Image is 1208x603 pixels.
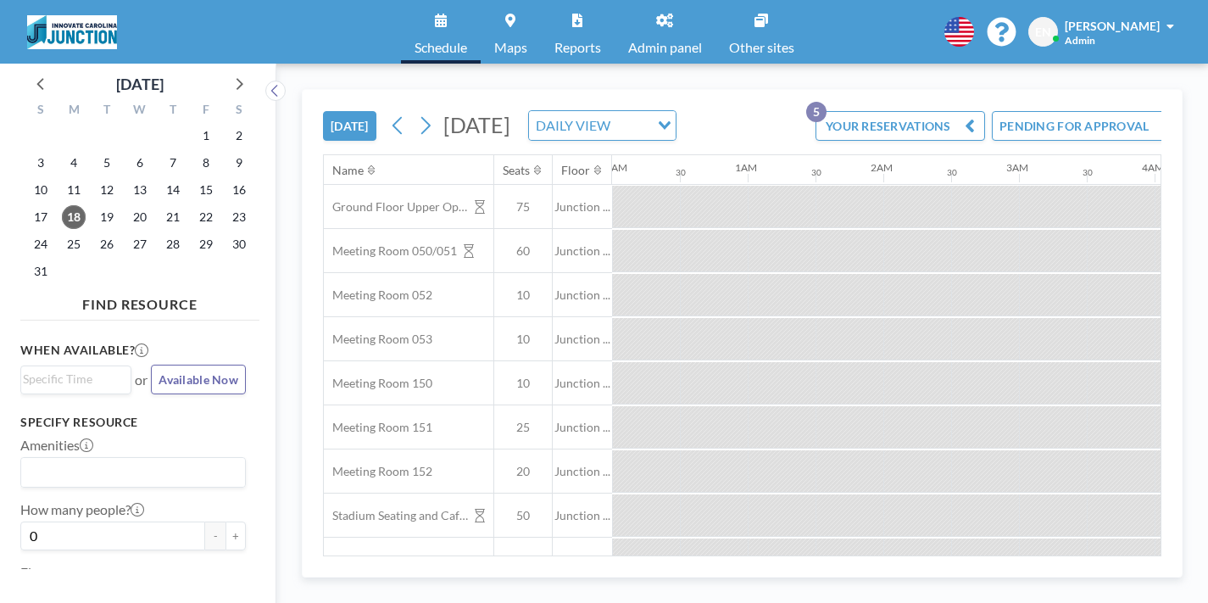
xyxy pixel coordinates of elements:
span: Schedule [415,41,467,54]
span: Saturday, August 16, 2025 [227,178,251,202]
input: Search for option [23,370,121,388]
span: Wednesday, August 13, 2025 [128,178,152,202]
div: Name [332,163,364,178]
button: [DATE] [323,111,376,141]
span: Monday, August 4, 2025 [62,151,86,175]
h4: FIND RESOURCE [20,289,259,313]
span: 10 [494,332,552,347]
span: Admin panel [628,41,702,54]
button: YOUR RESERVATIONS5 [816,111,985,141]
label: Amenities [20,437,93,454]
button: - [205,522,225,550]
span: Sunday, August 24, 2025 [29,232,53,256]
span: Ground Floor Upper Open Area [324,199,468,215]
span: Sunday, August 17, 2025 [29,205,53,229]
div: S [25,100,58,122]
div: [DATE] [116,72,164,96]
div: 2AM [871,161,893,174]
span: Temporary Meeting Room 118 [324,552,493,567]
span: 60 [494,243,552,259]
button: PENDING FOR APPROVAL [992,111,1181,141]
span: Tuesday, August 12, 2025 [95,178,119,202]
label: Floor [20,564,52,581]
span: 75 [494,199,552,215]
span: Meeting Room 150 [324,376,432,391]
span: Sunday, August 10, 2025 [29,178,53,202]
span: Friday, August 1, 2025 [194,124,218,148]
span: Wednesday, August 27, 2025 [128,232,152,256]
span: 10 [494,288,552,303]
span: Friday, August 29, 2025 [194,232,218,256]
span: 10 [494,376,552,391]
span: Other sites [729,41,794,54]
div: 30 [1083,167,1093,178]
span: Reports [554,41,601,54]
span: Meeting Room 052 [324,288,432,303]
span: or [135,371,148,388]
span: Saturday, August 30, 2025 [227,232,251,256]
span: Monday, August 11, 2025 [62,178,86,202]
span: Maps [494,41,527,54]
span: Stadium Seating and Cafe area [324,508,468,523]
div: 1AM [735,161,757,174]
div: Search for option [21,366,131,392]
span: Meeting Room 053 [324,332,432,347]
span: [PERSON_NAME] [1065,19,1160,33]
span: Thursday, August 21, 2025 [161,205,185,229]
span: Wednesday, August 6, 2025 [128,151,152,175]
span: Monday, August 25, 2025 [62,232,86,256]
button: Available Now [151,365,246,394]
div: 30 [947,167,957,178]
span: EN [1035,25,1051,40]
span: Junction ... [553,199,612,215]
div: S [222,100,255,122]
span: Friday, August 15, 2025 [194,178,218,202]
span: Friday, August 22, 2025 [194,205,218,229]
div: Search for option [21,458,245,487]
div: W [124,100,157,122]
span: Monday, August 18, 2025 [62,205,86,229]
input: Search for option [615,114,648,137]
input: Search for option [23,461,236,483]
div: Seats [503,163,530,178]
span: Thursday, August 14, 2025 [161,178,185,202]
div: M [58,100,91,122]
span: Saturday, August 2, 2025 [227,124,251,148]
div: Search for option [529,111,676,140]
span: Friday, August 8, 2025 [194,151,218,175]
div: 30 [811,167,821,178]
button: + [225,522,246,550]
div: 4AM [1142,161,1164,174]
span: 25 [494,420,552,435]
span: 20 [494,464,552,479]
div: F [189,100,222,122]
span: Saturday, August 23, 2025 [227,205,251,229]
div: T [156,100,189,122]
span: Meeting Room 152 [324,464,432,479]
span: Meeting Room 050/051 [324,243,457,259]
label: How many people? [20,501,144,518]
span: Saturday, August 9, 2025 [227,151,251,175]
span: Tuesday, August 26, 2025 [95,232,119,256]
p: 5 [806,102,827,122]
span: Thursday, August 7, 2025 [161,151,185,175]
span: Junction ... [553,243,612,259]
div: T [91,100,124,122]
span: Available Now [159,372,238,387]
span: DAILY VIEW [532,114,614,137]
span: 1 [494,552,552,567]
span: Junction ... [553,420,612,435]
span: Meeting Room 151 [324,420,432,435]
span: Sunday, August 3, 2025 [29,151,53,175]
span: Junction ... [553,508,612,523]
div: Floor [561,163,590,178]
span: Junction ... [553,552,612,567]
span: Tuesday, August 19, 2025 [95,205,119,229]
span: 50 [494,508,552,523]
span: Sunday, August 31, 2025 [29,260,53,283]
h3: Specify resource [20,415,246,430]
div: 12AM [599,161,627,174]
span: Junction ... [553,464,612,479]
span: Admin [1065,34,1095,47]
span: Junction ... [553,332,612,347]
